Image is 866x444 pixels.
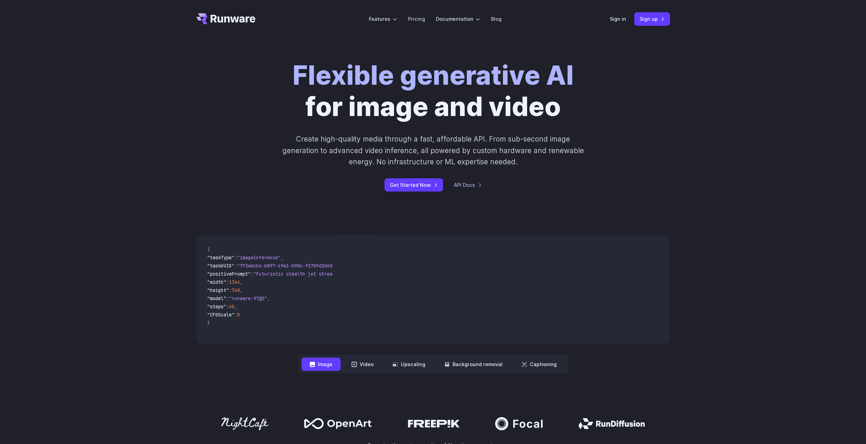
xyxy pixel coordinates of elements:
span: , [267,295,270,301]
span: : [229,287,232,293]
span: "7f3ebcb6-b897-49e1-b98c-f5789d2d40d7" [237,263,341,269]
span: : [226,295,229,301]
a: Sign up [634,12,670,26]
span: "taskUUID" [207,263,234,269]
span: "width" [207,279,226,285]
span: 768 [232,287,240,293]
p: Create high-quality media through a fast, affordable API. From sub-second image generation to adv... [281,133,585,167]
span: { [207,246,210,252]
label: Features [369,15,397,23]
button: Background removal [436,358,511,371]
h1: for image and video [293,60,574,122]
a: Go to / [196,13,256,24]
a: Get Started Now [385,178,443,192]
button: Video [343,358,382,371]
span: , [281,254,283,261]
span: 40 [229,303,234,310]
span: : [234,254,237,261]
span: 5 [237,312,240,318]
span: "CFGScale" [207,312,234,318]
button: Captioning [513,358,565,371]
span: "model" [207,295,226,301]
a: Blog [491,15,502,23]
span: , [240,279,243,285]
span: : [234,263,237,269]
span: "taskType" [207,254,234,261]
span: "height" [207,287,229,293]
span: "positivePrompt" [207,271,251,277]
span: "imageInference" [237,254,281,261]
strong: Flexible generative AI [293,60,574,91]
span: : [251,271,254,277]
label: Documentation [436,15,480,23]
a: API Docs [454,181,482,189]
button: Image [301,358,341,371]
button: Upscaling [385,358,434,371]
span: "runware:97@2" [229,295,267,301]
a: Pricing [408,15,425,23]
span: , [240,287,243,293]
span: : [234,312,237,318]
span: "steps" [207,303,226,310]
span: 1344 [229,279,240,285]
span: : [226,279,229,285]
span: , [234,303,237,310]
a: Sign in [610,15,626,23]
span: } [207,320,210,326]
span: "Futuristic stealth jet streaking through a neon-lit cityscape with glowing purple exhaust" [254,271,501,277]
span: : [226,303,229,310]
